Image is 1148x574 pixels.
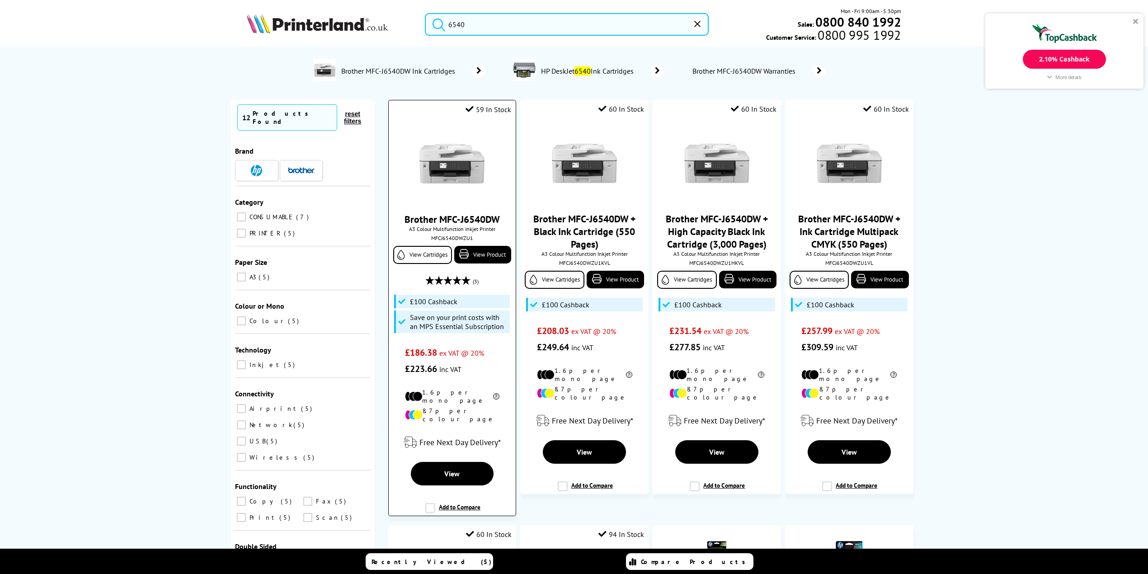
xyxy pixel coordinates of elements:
img: Brother-MFC-J6540DW-Front-Small.jpg [815,129,883,197]
span: £277.85 [669,341,701,353]
div: modal_delivery [657,408,776,433]
span: Fax [314,497,334,505]
input: Colour 5 [237,316,246,325]
a: View [808,440,891,464]
mark: 6540 [574,66,591,75]
a: View Cartridges [393,246,452,264]
div: 94 In Stock [598,530,644,539]
span: Wireless [247,453,302,461]
div: MFCJ6540DWZU1HKVL [659,259,774,266]
span: Airprint [247,405,300,413]
span: ex VAT @ 20% [439,348,484,358]
span: 0800 995 1992 [816,31,901,39]
span: USB [247,437,265,445]
a: View Cartridges [790,271,849,289]
li: 1.6p per mono page [669,367,765,383]
label: Add to Compare [558,481,613,499]
span: £257.99 [801,325,833,337]
span: ex VAT @ 20% [704,327,748,336]
span: Free Next Day Delivery* [816,415,898,426]
span: £249.64 [537,341,569,353]
input: Copy 5 [237,497,246,506]
img: Brother-MFC-J6540DW-Front-Small.jpg [683,129,751,197]
span: Inkjet [247,361,283,369]
span: Colour [247,317,287,325]
span: Save on your print costs with an MPS Essential Subscription [410,313,508,331]
span: 5 [266,437,279,445]
span: Compare Products [641,558,750,566]
input: A3 5 [237,273,246,282]
a: View [543,440,626,464]
span: £100 Cashback [542,300,589,309]
span: 5 [259,273,272,281]
span: View [842,447,857,456]
span: HP DeskJet Ink Cartridges [540,66,638,75]
label: Add to Compare [690,481,745,499]
span: Free Next Day Delivery* [684,415,765,426]
li: 8.7p per colour page [801,385,897,401]
span: (3) [473,273,479,290]
a: Brother MFC-J6540DW Warranties [692,65,826,77]
img: Printerland Logo [247,14,388,33]
input: Fax 5 [303,497,312,506]
span: 5 [341,513,354,522]
img: Deskjet6540-conspage.jpg [513,59,536,81]
span: A3 Colour Multifunction Inkjet Printer [525,250,644,257]
li: 1.6p per mono page [537,367,632,383]
label: Add to Compare [425,503,480,520]
span: inc VAT [571,343,593,352]
img: Brother-MFC-J6540DW-Front-Small.jpg [550,129,618,197]
span: CONSUMABLE [247,213,295,221]
span: View [709,447,725,456]
a: View [675,440,758,464]
a: HP DeskJet6540Ink Cartridges [540,59,664,83]
span: Brother MFC-J6540DW Ink Cartridges [340,66,459,75]
span: Technology [235,345,271,354]
span: £100 Cashback [410,297,457,306]
a: View Product [851,271,908,288]
div: 60 In Stock [731,104,776,113]
span: inc VAT [703,343,725,352]
input: Scan 5 [303,513,312,522]
a: Brother MFC-J6540DW + Black Ink Cartridge (550 Pages) [533,212,635,250]
a: Compare Products [626,553,753,570]
span: £100 Cashback [807,300,854,309]
span: View [444,469,460,478]
span: Customer Service: [766,31,901,42]
span: 5 [281,497,294,505]
span: £100 Cashback [674,300,722,309]
div: modal_delivery [790,408,908,433]
span: ex VAT @ 20% [835,327,880,336]
a: View Product [587,271,644,288]
div: Products Found [253,109,332,126]
a: View Cartridges [657,271,716,289]
span: Category [235,198,263,207]
li: 1.6p per mono page [801,367,897,383]
input: PRINTER 5 [237,229,246,238]
img: HP-No338-Ink-Black-2Pack-Small.gif [701,541,733,573]
span: Paper Size [235,258,267,267]
span: 5 [288,317,301,325]
span: Free Next Day Delivery* [552,415,633,426]
span: 7 [296,213,311,221]
a: Printerland Logo [247,14,414,35]
span: 5 [303,453,316,461]
input: Wireless 5 [237,453,246,462]
span: View [577,447,592,456]
input: Search product or brand [425,13,709,36]
input: CONSUMABLE 7 [237,212,246,221]
b: 0800 840 1992 [815,14,901,30]
label: Add to Compare [822,481,877,499]
div: 60 In Stock [598,104,644,113]
span: 5 [335,497,348,505]
li: 8.7p per colour page [537,385,632,401]
img: MFC-J6540DW-conspage.jpg [313,59,336,81]
span: Print [247,513,278,522]
div: 59 In Stock [466,105,511,114]
span: 5 [293,421,306,429]
a: Recently Viewed (5) [366,553,493,570]
input: USB 5 [237,437,246,446]
div: 60 In Stock [863,104,909,113]
span: Scan [314,513,340,522]
span: Brother MFC-J6540DW Warranties [692,66,799,75]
